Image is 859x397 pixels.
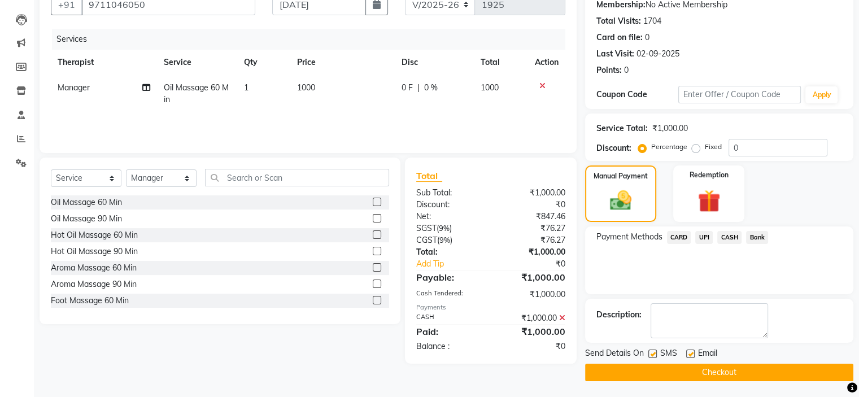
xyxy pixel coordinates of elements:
[746,231,768,244] span: Bank
[652,123,688,134] div: ₹1,000.00
[408,187,491,199] div: Sub Total:
[698,347,717,361] span: Email
[474,50,527,75] th: Total
[408,234,491,246] div: ( )
[678,86,801,103] input: Enter Offer / Coupon Code
[636,48,679,60] div: 02-09-2025
[290,50,395,75] th: Price
[705,142,722,152] label: Fixed
[504,258,573,270] div: ₹0
[491,187,574,199] div: ₹1,000.00
[717,231,742,244] span: CASH
[408,289,491,300] div: Cash Tendered:
[51,262,137,274] div: Aroma Massage 60 Min
[596,64,622,76] div: Points:
[424,82,437,94] span: 0 %
[416,170,442,182] span: Total
[491,289,574,300] div: ₹1,000.00
[651,142,687,152] label: Percentage
[51,229,138,241] div: Hot Oil Massage 60 Min
[691,187,727,215] img: _gift.svg
[408,246,491,258] div: Total:
[51,295,129,307] div: Foot Massage 60 Min
[596,309,642,321] div: Description:
[408,341,491,352] div: Balance :
[805,86,838,103] button: Apply
[491,211,574,223] div: ₹847.46
[481,82,499,93] span: 1000
[596,89,678,101] div: Coupon Code
[394,50,474,75] th: Disc
[416,235,437,245] span: CGST
[491,199,574,211] div: ₹0
[596,142,631,154] div: Discount:
[585,364,853,381] button: Checkout
[164,82,229,104] span: Oil Massage 60 Min
[237,50,290,75] th: Qty
[408,258,504,270] a: Add Tip
[596,48,634,60] div: Last Visit:
[51,246,138,258] div: Hot Oil Massage 90 Min
[695,231,713,244] span: UPI
[416,303,565,312] div: Payments
[667,231,691,244] span: CARD
[408,223,491,234] div: ( )
[401,82,412,94] span: 0 F
[491,223,574,234] div: ₹76.27
[51,197,122,208] div: Oil Massage 60 Min
[594,171,648,181] label: Manual Payment
[58,82,90,93] span: Manager
[491,246,574,258] div: ₹1,000.00
[408,199,491,211] div: Discount:
[205,169,389,186] input: Search or Scan
[416,223,437,233] span: SGST
[624,64,629,76] div: 0
[660,347,677,361] span: SMS
[408,325,491,338] div: Paid:
[408,312,491,324] div: CASH
[596,15,641,27] div: Total Visits:
[51,50,157,75] th: Therapist
[417,82,419,94] span: |
[596,32,643,43] div: Card on file:
[244,82,248,93] span: 1
[491,234,574,246] div: ₹76.27
[157,50,237,75] th: Service
[491,271,574,284] div: ₹1,000.00
[491,341,574,352] div: ₹0
[297,82,315,93] span: 1000
[439,224,450,233] span: 9%
[408,271,491,284] div: Payable:
[585,347,644,361] span: Send Details On
[603,188,638,213] img: _cash.svg
[51,213,122,225] div: Oil Massage 90 Min
[408,211,491,223] div: Net:
[690,170,729,180] label: Redemption
[643,15,661,27] div: 1704
[52,29,574,50] div: Services
[491,325,574,338] div: ₹1,000.00
[51,278,137,290] div: Aroma Massage 90 Min
[645,32,649,43] div: 0
[439,235,450,245] span: 9%
[596,123,648,134] div: Service Total:
[596,231,662,243] span: Payment Methods
[528,50,565,75] th: Action
[491,312,574,324] div: ₹1,000.00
